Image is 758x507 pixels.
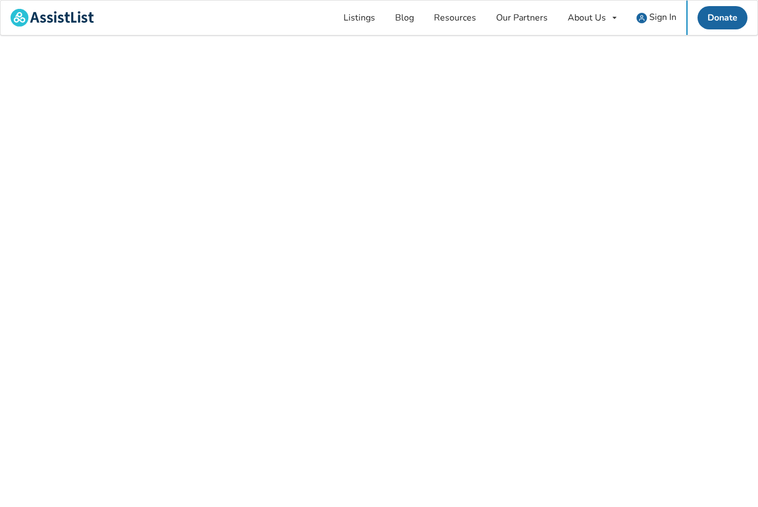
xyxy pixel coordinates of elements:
span: Sign In [649,11,676,23]
div: About Us [568,13,606,22]
a: Blog [385,1,424,35]
img: user icon [636,13,647,23]
a: Our Partners [486,1,558,35]
a: Resources [424,1,486,35]
a: user icon Sign In [626,1,686,35]
a: Listings [333,1,385,35]
a: Donate [698,6,747,29]
img: assistlist-logo [11,9,94,27]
